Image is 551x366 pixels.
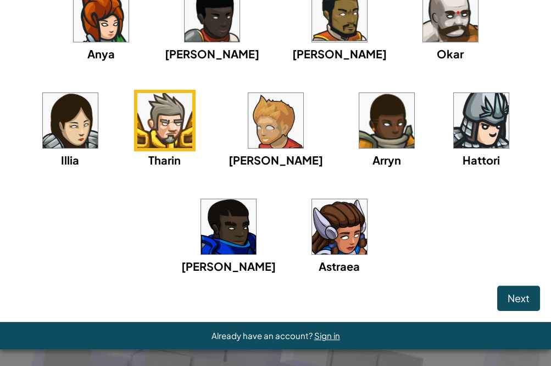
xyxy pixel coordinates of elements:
[454,93,509,148] img: portrait.png
[87,47,115,61] span: Anya
[137,93,192,148] img: portrait.png
[229,153,323,167] span: [PERSON_NAME]
[372,153,401,167] span: Arryn
[43,93,98,148] img: portrait.png
[314,330,340,341] a: Sign in
[248,93,303,148] img: portrait.png
[463,153,500,167] span: Hattori
[61,153,79,167] span: Illia
[437,47,464,61] span: Okar
[201,199,256,254] img: portrait.png
[359,93,414,148] img: portrait.png
[312,199,367,254] img: portrait.png
[181,259,276,273] span: [PERSON_NAME]
[165,47,259,61] span: [PERSON_NAME]
[148,153,181,167] span: Tharin
[292,47,387,61] span: [PERSON_NAME]
[508,292,530,304] span: Next
[497,286,540,311] button: Next
[319,259,360,273] span: Astraea
[212,330,314,341] span: Already have an account?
